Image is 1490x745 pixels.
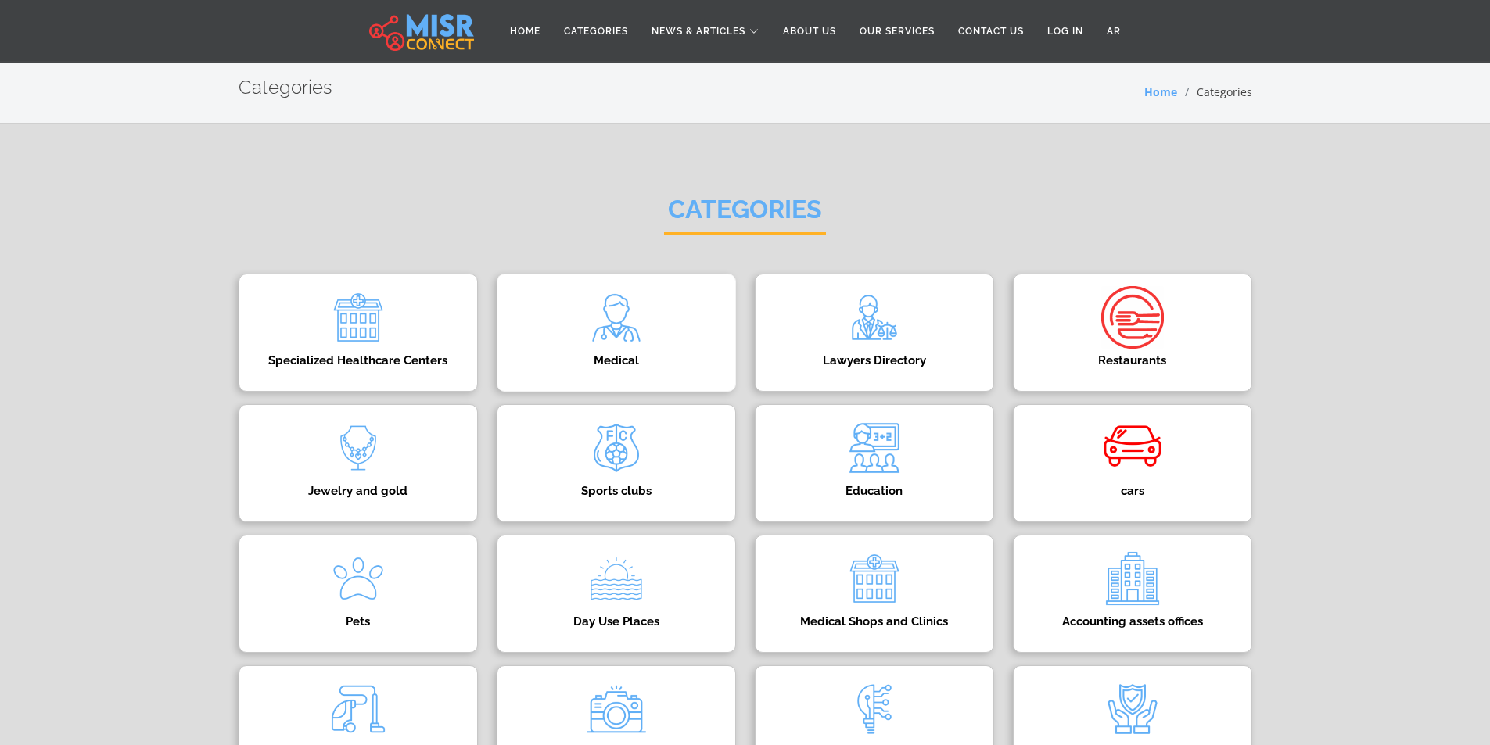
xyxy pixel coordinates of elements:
h4: Sports clubs [521,484,712,498]
a: Contact Us [946,16,1036,46]
h4: Day Use Places [521,614,712,629]
img: main.misr_connect [369,12,474,51]
img: ikcDgTJSoSS2jJF2BPtA.png [1101,286,1164,349]
h4: Lawyers Directory [779,353,970,367]
a: News & Articles [640,16,771,46]
a: About Us [771,16,848,46]
a: Sports clubs [487,404,745,522]
a: Medical Shops and Clinics [745,535,1004,653]
h2: Categories [664,195,826,235]
li: Categories [1177,84,1252,100]
span: News & Articles [652,24,745,38]
img: fBpRvoEftlHCryvf9XxM.png [585,547,648,610]
h4: Education [779,484,970,498]
a: Home [498,16,552,46]
img: LugHxIrVbmKvFsZzkSfd.png [327,547,390,610]
img: GSBlXxJL2aLd49qyIhl2.png [843,547,906,610]
h4: Accounting assets offices [1037,614,1228,629]
img: 42olkA63JDOoylnd139i.png [1101,678,1164,740]
h4: Medical Shops and Clinics [779,614,970,629]
img: h9DJ03ALRJMpbw2QsNu7.png [843,678,906,740]
h2: Categories [239,77,332,99]
a: Restaurants [1004,274,1262,392]
img: wk90P3a0oSt1z8M0TTcP.gif [1101,417,1164,479]
a: Pets [229,535,487,653]
h4: Jewelry and gold [263,484,454,498]
a: Lawyers Directory [745,274,1004,392]
a: Day Use Places [487,535,745,653]
img: xxDvte2rACURW4jjEBBw.png [585,286,648,349]
img: raD5cjLJU6v6RhuxWSJh.png [843,286,906,349]
a: Jewelry and gold [229,404,487,522]
img: euUVwHCnQEn0xquExAqy.png [585,678,648,740]
img: Y7cyTjSJwvbnVhRuEY4s.png [327,417,390,479]
a: cars [1004,404,1262,522]
a: Education [745,404,1004,522]
a: Specialized Healthcare Centers [229,274,487,392]
img: VqsgWZ3CZAto4gGOaOtJ.png [327,678,390,740]
a: Categories [552,16,640,46]
h4: Restaurants [1037,353,1228,367]
a: Accounting assets offices [1004,535,1262,653]
a: Our Services [848,16,946,46]
a: Home [1144,84,1177,99]
h4: Specialized Healthcare Centers [263,353,454,367]
img: jXxomqflUIMFo32sFYfN.png [585,417,648,479]
h4: Medical [521,353,712,367]
h4: cars [1037,484,1228,498]
h4: Pets [263,614,454,629]
img: ngYy9LS4RTXks1j5a4rs.png [843,417,906,479]
img: ocughcmPjrl8PQORMwSi.png [327,286,390,349]
a: Medical [487,274,745,392]
a: Log in [1036,16,1095,46]
img: 91o6BRUL69Nv8vkyo3Y3.png [1101,547,1164,610]
a: AR [1095,16,1133,46]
